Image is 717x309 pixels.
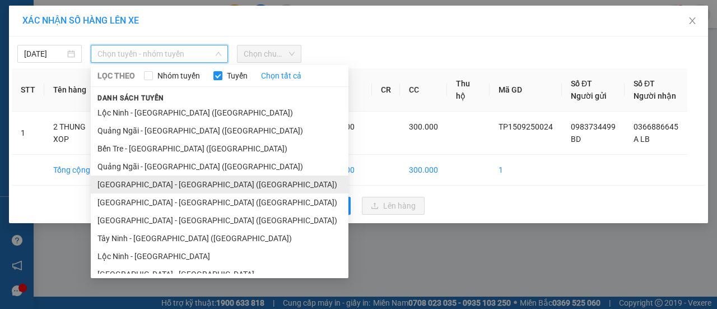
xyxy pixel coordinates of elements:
span: Chọn tuyến - nhóm tuyến [97,45,221,62]
span: 0366886645 [634,122,678,131]
th: Mã GD [490,68,562,112]
span: Danh sách tuyến [91,93,171,103]
input: 15/09/2025 [24,48,65,60]
td: 300.000 [400,155,447,186]
li: Bến Tre - [GEOGRAPHIC_DATA] ([GEOGRAPHIC_DATA]) [91,140,348,158]
th: CR [372,68,400,112]
span: LỌC THEO [97,70,135,82]
td: 1 [490,155,562,186]
span: 0983734499 [571,122,616,131]
a: Chọn tất cả [261,70,301,82]
li: [GEOGRAPHIC_DATA] - [GEOGRAPHIC_DATA] ([GEOGRAPHIC_DATA]) [91,176,348,193]
th: Tên hàng [44,68,111,112]
span: A LB [634,135,650,144]
li: [GEOGRAPHIC_DATA] - [GEOGRAPHIC_DATA] ([GEOGRAPHIC_DATA]) [91,211,348,229]
span: Số ĐT [634,79,655,88]
span: XÁC NHẬN SỐ HÀNG LÊN XE [22,15,139,26]
li: Lộc Ninh - [GEOGRAPHIC_DATA] ([GEOGRAPHIC_DATA]) [91,104,348,122]
span: Chọn chuyến [244,45,295,62]
span: Số ĐT [571,79,592,88]
li: [GEOGRAPHIC_DATA] - [GEOGRAPHIC_DATA] [91,265,348,283]
span: 300.000 [409,122,438,131]
span: Người nhận [634,91,676,100]
li: [GEOGRAPHIC_DATA] - [GEOGRAPHIC_DATA] ([GEOGRAPHIC_DATA]) [91,193,348,211]
span: Nhóm tuyến [153,70,204,82]
li: Lộc Ninh - [GEOGRAPHIC_DATA] [91,247,348,265]
th: Thu hộ [447,68,490,112]
th: STT [12,68,44,112]
span: BD [571,135,581,144]
span: TP1509250024 [499,122,553,131]
span: close [688,16,697,25]
button: Close [677,6,708,37]
span: Tuyến [222,70,252,82]
th: CC [400,68,447,112]
td: 1 [12,112,44,155]
button: uploadLên hàng [362,197,425,215]
li: Quảng Ngãi - [GEOGRAPHIC_DATA] ([GEOGRAPHIC_DATA]) [91,122,348,140]
li: Quảng Ngãi - [GEOGRAPHIC_DATA] ([GEOGRAPHIC_DATA]) [91,158,348,176]
span: down [215,50,222,57]
span: Người gửi [571,91,607,100]
td: Tổng cộng [44,155,111,186]
td: 2 THUNG XOP [44,112,111,155]
li: Tây Ninh - [GEOGRAPHIC_DATA] ([GEOGRAPHIC_DATA]) [91,229,348,247]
